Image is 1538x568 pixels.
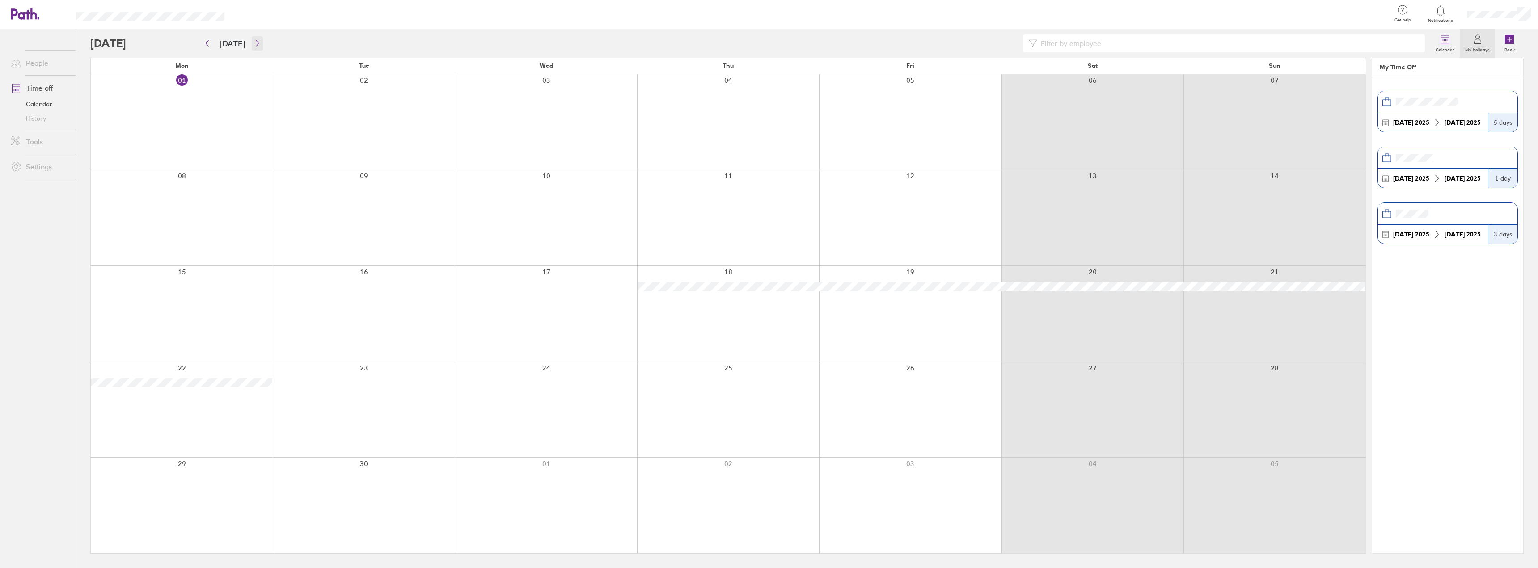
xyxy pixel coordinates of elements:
span: Fri [906,62,914,69]
a: [DATE] 2025[DATE] 20253 days [1377,202,1518,244]
div: 2025 [1441,119,1484,126]
a: Calendar [1430,29,1460,58]
div: 2025 [1390,119,1433,126]
a: Book [1495,29,1524,58]
a: Notifications [1426,4,1455,23]
input: Filter by employee [1037,35,1420,52]
a: My holidays [1460,29,1495,58]
label: Book [1499,45,1520,53]
div: 2025 [1441,175,1484,182]
a: [DATE] 2025[DATE] 20251 day [1377,147,1518,188]
a: Tools [4,133,76,151]
div: 2025 [1390,175,1433,182]
label: My holidays [1460,45,1495,53]
a: People [4,54,76,72]
header: My Time Off [1372,58,1523,76]
a: History [4,111,76,126]
strong: [DATE] [1393,118,1413,126]
span: Wed [540,62,553,69]
span: Thu [723,62,734,69]
a: Calendar [4,97,76,111]
span: Sat [1088,62,1098,69]
a: [DATE] 2025[DATE] 20255 days [1377,91,1518,132]
label: Calendar [1430,45,1460,53]
strong: [DATE] [1445,118,1465,126]
span: Get help [1388,17,1417,23]
span: Sun [1269,62,1280,69]
div: 2025 [1441,231,1484,238]
div: 2025 [1390,231,1433,238]
span: Notifications [1426,18,1455,23]
strong: [DATE] [1445,230,1465,238]
div: 1 day [1488,169,1517,188]
span: Tue [359,62,369,69]
span: Mon [175,62,189,69]
strong: [DATE] [1393,230,1413,238]
button: [DATE] [213,36,252,51]
a: Time off [4,79,76,97]
div: 5 days [1488,113,1517,132]
strong: [DATE] [1393,174,1413,182]
div: 3 days [1488,225,1517,244]
a: Settings [4,158,76,176]
strong: [DATE] [1445,174,1465,182]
